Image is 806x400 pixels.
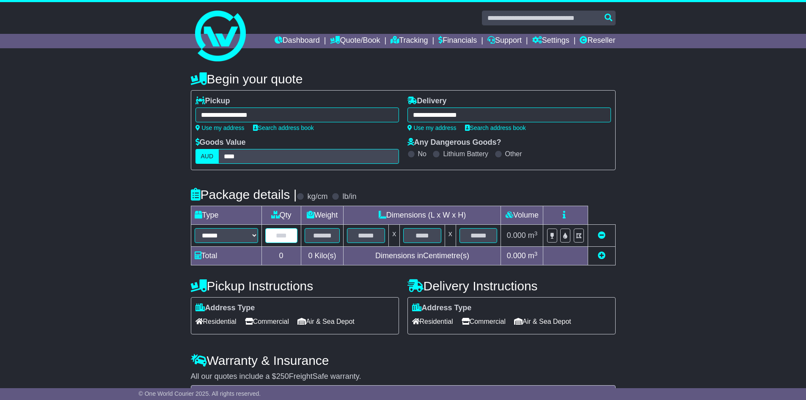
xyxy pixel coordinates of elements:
a: Use my address [407,124,457,131]
label: Address Type [412,303,472,313]
td: Volume [501,206,543,225]
span: 0.000 [507,251,526,260]
a: Quote/Book [330,34,380,48]
label: Lithium Battery [443,150,488,158]
h4: Pickup Instructions [191,279,399,293]
td: Dimensions in Centimetre(s) [344,247,501,265]
a: Dashboard [275,34,320,48]
span: Commercial [462,315,506,328]
span: Residential [195,315,237,328]
label: Any Dangerous Goods? [407,138,501,147]
td: Qty [261,206,301,225]
label: Address Type [195,303,255,313]
a: Remove this item [598,231,605,240]
label: No [418,150,426,158]
sup: 3 [534,251,538,257]
span: Air & Sea Depot [514,315,571,328]
a: Tracking [391,34,428,48]
td: Type [191,206,261,225]
h4: Delivery Instructions [407,279,616,293]
a: Search address book [253,124,314,131]
h4: Warranty & Insurance [191,353,616,367]
a: Reseller [580,34,615,48]
sup: 3 [534,230,538,237]
label: Goods Value [195,138,246,147]
td: 0 [261,247,301,265]
td: Dimensions (L x W x H) [344,206,501,225]
span: Residential [412,315,453,328]
span: 0.000 [507,231,526,240]
label: Other [505,150,522,158]
a: Financials [438,34,477,48]
div: All our quotes include a $ FreightSafe warranty. [191,372,616,381]
td: Total [191,247,261,265]
a: Add new item [598,251,605,260]
td: x [389,225,400,247]
a: Settings [532,34,569,48]
span: m [528,231,538,240]
span: 250 [276,372,289,381]
a: Support [487,34,522,48]
label: Pickup [195,97,230,106]
h4: Begin your quote [191,72,616,86]
td: Kilo(s) [301,247,344,265]
label: kg/cm [307,192,327,201]
label: lb/in [342,192,356,201]
a: Search address book [465,124,526,131]
span: m [528,251,538,260]
span: © One World Courier 2025. All rights reserved. [139,390,261,397]
td: Weight [301,206,344,225]
label: AUD [195,149,219,164]
span: Commercial [245,315,289,328]
td: x [445,225,456,247]
label: Delivery [407,97,447,106]
h4: Package details | [191,188,297,201]
a: Use my address [195,124,245,131]
span: 0 [308,251,312,260]
span: Air & Sea Depot [297,315,355,328]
